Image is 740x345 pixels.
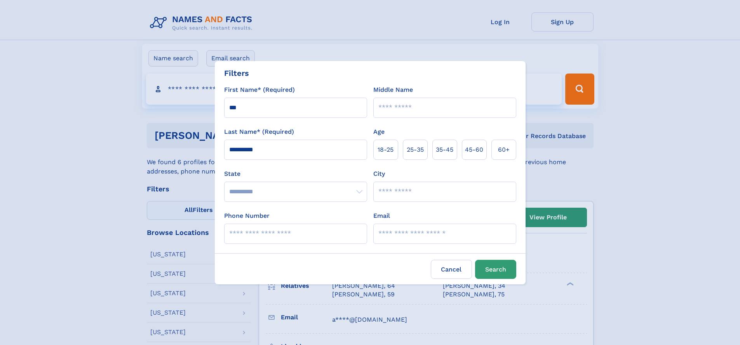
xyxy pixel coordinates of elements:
[475,260,516,279] button: Search
[373,211,390,221] label: Email
[224,67,249,79] div: Filters
[436,145,453,154] span: 35‑45
[224,85,295,95] label: First Name* (Required)
[373,85,413,95] label: Middle Name
[465,145,483,154] span: 45‑60
[224,127,294,137] label: Last Name* (Required)
[224,169,367,179] label: State
[431,260,472,279] label: Cancel
[373,169,385,179] label: City
[373,127,385,137] label: Age
[224,211,270,221] label: Phone Number
[407,145,424,154] span: 25‑35
[498,145,510,154] span: 60+
[378,145,394,154] span: 18‑25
